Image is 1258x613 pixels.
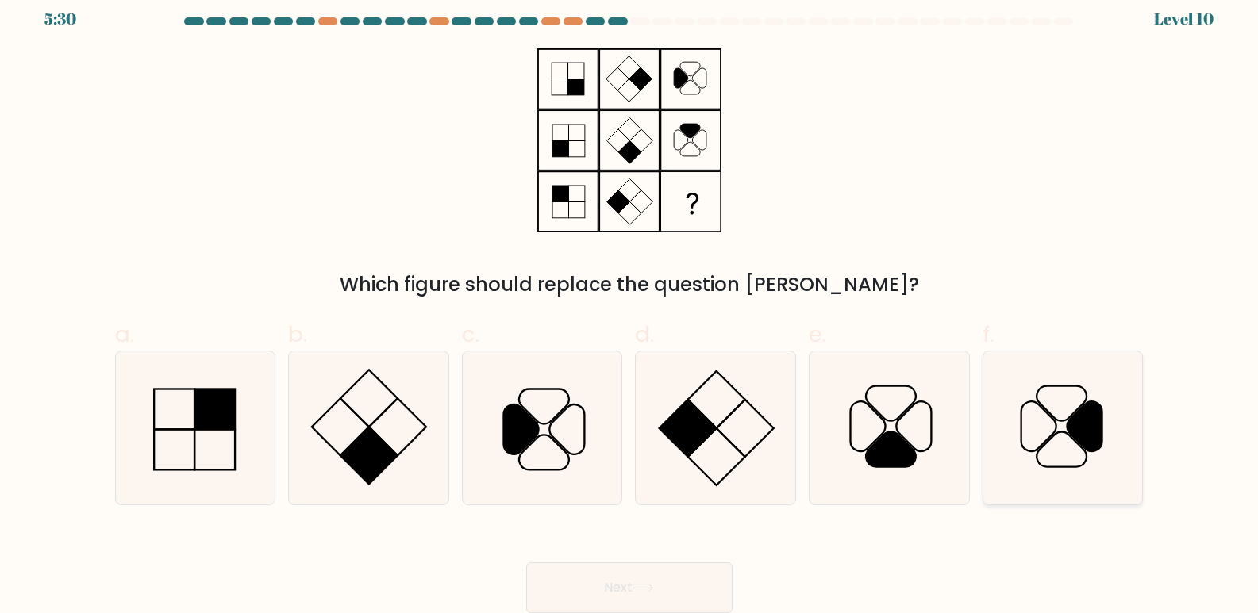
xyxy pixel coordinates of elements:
div: Level 10 [1154,7,1214,31]
span: f. [983,319,994,350]
span: d. [635,319,654,350]
span: b. [288,319,307,350]
div: Which figure should replace the question [PERSON_NAME]? [125,270,1134,299]
span: c. [462,319,479,350]
span: a. [115,319,134,350]
div: 5:30 [44,7,76,31]
span: e. [809,319,826,350]
button: Next [526,562,733,613]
